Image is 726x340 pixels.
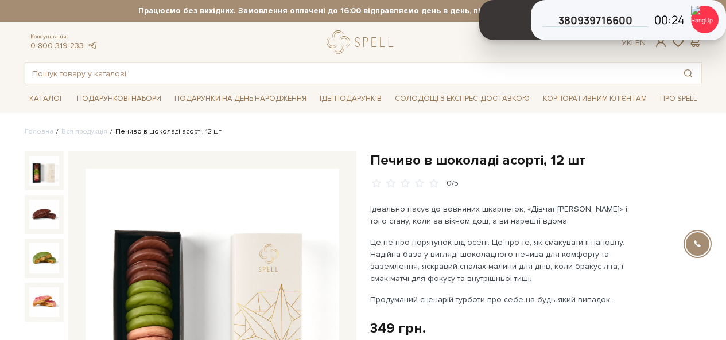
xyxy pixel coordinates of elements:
[622,38,646,48] div: Ук
[25,6,702,16] strong: Працюємо без вихідних. Замовлення оплачені до 16:00 відправляємо день в день, після 16:00 - насту...
[675,63,701,84] button: Пошук товару у каталозі
[370,294,639,306] p: Продуманий сценарій турботи про себе на будь-який випадок.
[29,287,59,317] img: Печиво в шоколаді асорті, 12 шт
[370,236,639,284] p: Це не про порятунок від осені. Це про те, як смакувати її наповну. Надійна база у вигляді шоколад...
[30,41,84,50] a: 0 800 319 233
[327,30,398,54] a: logo
[107,127,222,137] li: Печиво в шоколаді асорті, 12 шт
[170,90,311,108] a: Подарунки на День народження
[631,38,633,48] span: |
[87,41,98,50] a: telegram
[30,33,98,41] span: Консультація:
[370,151,702,169] h1: Печиво в шоколаді асорті, 12 шт
[29,200,59,229] img: Печиво в шоколаді асорті, 12 шт
[29,156,59,186] img: Печиво в шоколаді асорті, 12 шт
[25,90,68,108] a: Каталог
[390,89,534,108] a: Солодощі з експрес-доставкою
[635,38,646,48] a: En
[25,127,53,136] a: Головна
[655,90,701,108] a: Про Spell
[447,178,459,189] div: 0/5
[370,319,426,337] div: 349 грн.
[29,243,59,273] img: Печиво в шоколаді асорті, 12 шт
[72,90,166,108] a: Подарункові набори
[538,90,651,108] a: Корпоративним клієнтам
[61,127,107,136] a: Вся продукція
[315,90,386,108] a: Ідеї подарунків
[370,203,639,227] p: Ідеально пасує до вовняних шкарпеток, «Дівчат [PERSON_NAME]» і того стану, коли за вікном дощ, а ...
[25,63,675,84] input: Пошук товару у каталозі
